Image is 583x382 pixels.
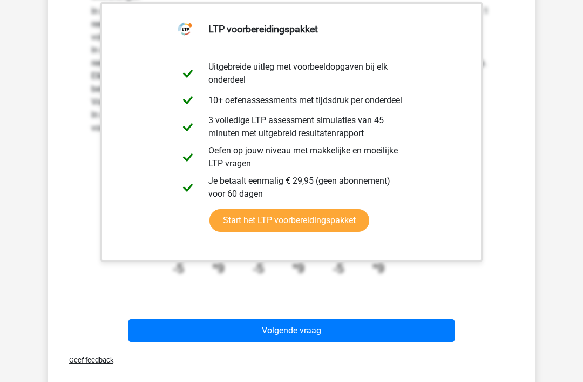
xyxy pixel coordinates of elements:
[209,209,369,232] a: Start het LTP voorbereidingspakket
[60,356,113,364] span: Geef feedback
[253,262,264,276] tspan: -5
[333,262,344,276] tspan: -5
[173,262,184,276] tspan: -5
[128,319,455,342] button: Volgende vraag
